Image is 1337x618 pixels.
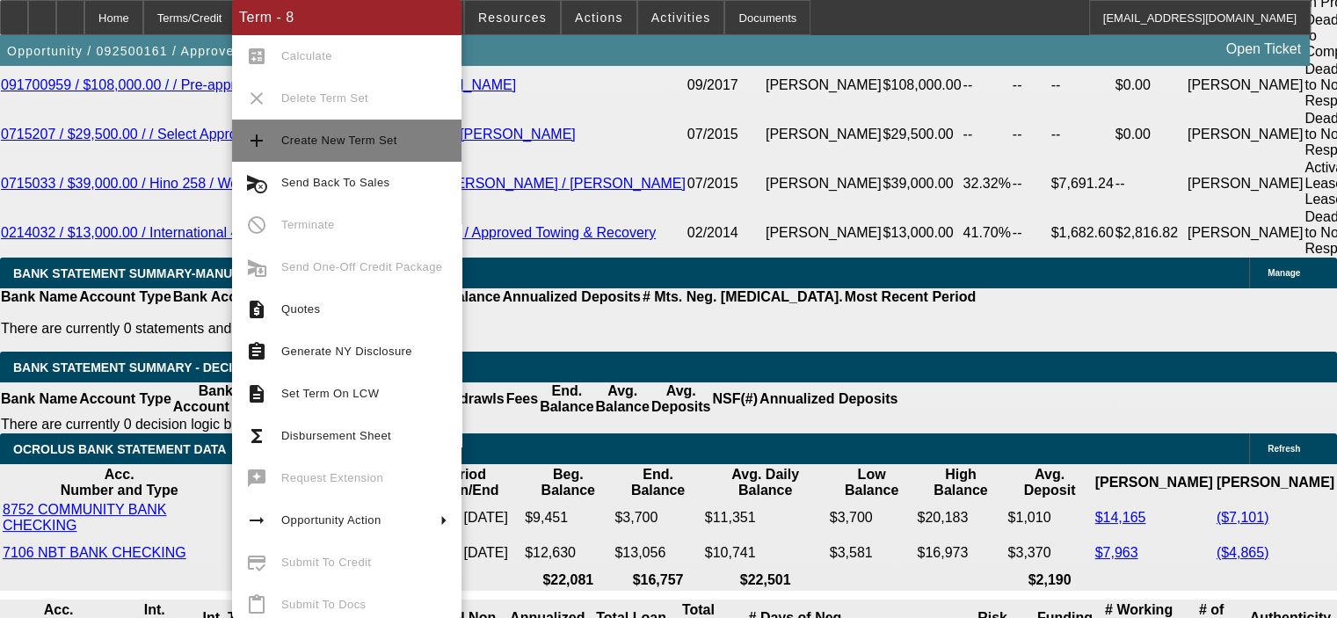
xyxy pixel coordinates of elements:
[524,571,612,589] th: $22,081
[1012,159,1050,208] td: --
[687,61,765,110] td: 09/2017
[704,501,827,534] td: $11,351
[765,208,883,258] td: [PERSON_NAME]
[1268,268,1300,278] span: Manage
[1006,536,1092,570] td: $3,370
[3,545,186,560] a: 7106 NBT BANK CHECKING
[1268,444,1300,454] span: Refresh
[687,159,765,208] td: 07/2015
[465,1,560,34] button: Resources
[281,302,320,316] span: Quotes
[13,266,249,280] span: BANK STATEMENT SUMMARY-MANUAL
[562,1,636,34] button: Actions
[962,159,1011,208] td: 32.32%
[246,341,267,362] mat-icon: assignment
[1012,208,1050,258] td: --
[711,382,759,416] th: NSF(#)
[614,466,701,499] th: End. Balance
[704,536,827,570] td: $10,741
[1,176,686,191] a: 0715033 / $39,000.00 / Hino 258 / Worldwide Equipment Sales, LLC. / [PERSON_NAME] / [PERSON_NAME]
[614,501,701,534] td: $3,700
[1094,466,1213,499] th: [PERSON_NAME]
[1050,208,1115,258] td: $1,682.60
[172,288,297,306] th: Bank Account NO.
[1217,510,1269,525] a: ($7,101)
[638,1,724,34] button: Activities
[1,225,656,240] a: 0214032 / $13,000.00 / International 4300 / [PERSON_NAME] Equipment / Approved Towing & Recovery
[406,536,522,570] td: [DATE] - [DATE]
[916,501,1005,534] td: $20,183
[1187,61,1304,110] td: [PERSON_NAME]
[1,321,976,337] p: There are currently 0 statements and 0 details entered on this opportunity
[1050,159,1115,208] td: $7,691.24
[1115,110,1187,159] td: $0.00
[962,61,1011,110] td: --
[281,429,391,442] span: Disbursement Sheet
[1006,466,1092,499] th: Avg. Deposit
[765,110,883,159] td: [PERSON_NAME]
[704,466,827,499] th: Avg. Daily Balance
[1094,545,1137,560] a: $7,963
[539,382,594,416] th: End. Balance
[687,208,765,258] td: 02/2014
[524,501,612,534] td: $9,451
[1115,208,1187,258] td: $2,816.82
[704,571,827,589] th: $22,501
[13,360,305,374] span: Bank Statement Summary - Decision Logic
[614,536,701,570] td: $13,056
[962,208,1011,258] td: 41.70%
[246,130,267,151] mat-icon: add
[478,11,547,25] span: Resources
[1012,61,1050,110] td: --
[281,387,379,400] span: Set Term On LCW
[2,466,236,499] th: Acc. Number and Type
[829,466,915,499] th: Low Balance
[1115,159,1187,208] td: --
[3,502,166,533] a: 8752 COMMUNITY BANK CHECKING
[1050,61,1115,110] td: --
[78,288,172,306] th: Account Type
[829,501,915,534] td: $3,700
[1219,34,1308,64] a: Open Ticket
[759,382,898,416] th: Annualized Deposits
[882,208,962,258] td: $13,000.00
[406,466,522,499] th: Period Begin/End
[524,466,612,499] th: Beg. Balance
[1,127,576,142] a: 0715207 / $29,500.00 / / Select Appropriate Vendor / [PERSON_NAME] / [PERSON_NAME]
[172,382,259,416] th: Bank Account NO.
[246,383,267,404] mat-icon: description
[7,44,455,58] span: Opportunity / 092500161 / Approved Towing, LLC / [PERSON_NAME]
[687,110,765,159] td: 07/2015
[916,536,1005,570] td: $16,973
[246,299,267,320] mat-icon: request_quote
[524,536,612,570] td: $12,630
[594,382,650,416] th: Avg. Balance
[1012,110,1050,159] td: --
[882,110,962,159] td: $29,500.00
[13,442,226,456] span: OCROLUS BANK STATEMENT DATA
[1,77,516,92] a: 091700959 / $108,000.00 / / Pre-approval / [PERSON_NAME] / [PERSON_NAME]
[650,382,712,416] th: Avg. Deposits
[1187,208,1304,258] td: [PERSON_NAME]
[505,382,539,416] th: Fees
[1216,466,1335,499] th: [PERSON_NAME]
[406,501,522,534] td: [DATE] - [DATE]
[765,159,883,208] td: [PERSON_NAME]
[651,11,711,25] span: Activities
[1006,571,1092,589] th: $2,190
[281,134,397,147] span: Create New Term Set
[281,513,381,527] span: Opportunity Action
[1094,510,1145,525] a: $14,165
[281,345,412,358] span: Generate NY Disclosure
[501,288,641,306] th: Annualized Deposits
[78,382,172,416] th: Account Type
[642,288,844,306] th: # Mts. Neg. [MEDICAL_DATA].
[1115,61,1187,110] td: $0.00
[882,159,962,208] td: $39,000.00
[281,176,389,189] span: Send Back To Sales
[428,382,505,416] th: Withdrawls
[1050,110,1115,159] td: --
[916,466,1005,499] th: High Balance
[844,288,977,306] th: Most Recent Period
[246,172,267,193] mat-icon: cancel_schedule_send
